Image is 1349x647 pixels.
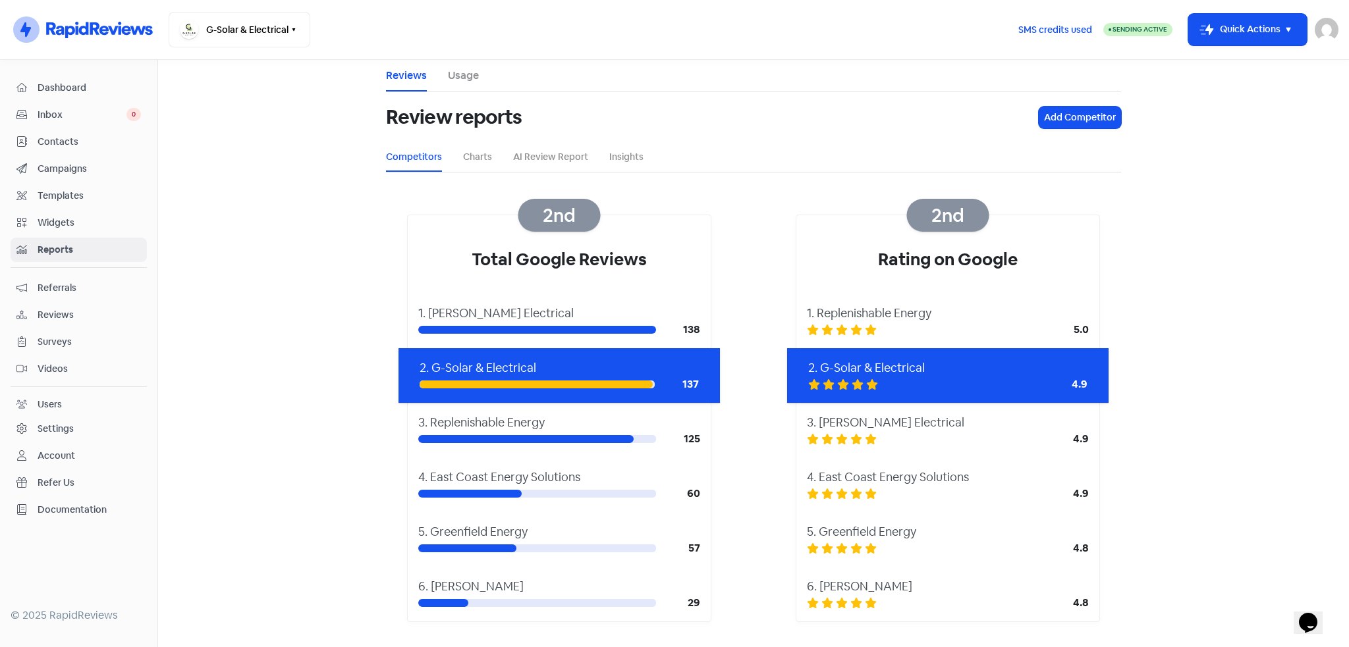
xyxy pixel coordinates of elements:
a: Settings [11,417,147,441]
div: 4. East Coast Energy Solutions [418,468,700,486]
span: Refer Us [38,476,141,490]
div: 4.9 [1036,431,1089,447]
div: Total Google Reviews [408,215,711,294]
div: 1. [PERSON_NAME] Electrical [418,304,700,322]
a: Refer Us [11,471,147,495]
a: Sending Active [1103,22,1172,38]
span: Reports [38,243,141,257]
div: 2nd [907,199,989,232]
a: Dashboard [11,76,147,100]
div: 125 [656,431,700,447]
span: Inbox [38,108,126,122]
div: 2. G-Solar & Electrical [420,359,699,376]
a: Charts [463,150,492,164]
a: Reports [11,238,147,262]
div: © 2025 RapidReviews [11,608,147,623]
div: 5. Greenfield Energy [807,523,1089,540]
iframe: chat widget [1294,594,1336,634]
a: AI Review Report [513,150,588,164]
a: Users [11,392,147,417]
a: Templates [11,184,147,208]
a: Insights [609,150,644,164]
span: Contacts [38,135,141,149]
h1: Review reports [386,96,522,138]
a: Reviews [11,303,147,327]
div: 137 [655,376,699,392]
a: Usage [448,68,479,84]
div: 3. [PERSON_NAME] Electrical [807,413,1089,431]
span: Templates [38,189,141,203]
a: Contacts [11,130,147,154]
a: Competitors [386,150,442,164]
a: Referrals [11,276,147,300]
div: 5. Greenfield Energy [418,523,700,540]
div: 57 [656,540,700,556]
div: 3. Replenishable Energy [418,413,700,431]
div: 2nd [518,199,601,232]
div: Users [38,398,62,411]
div: Settings [38,422,74,436]
span: Surveys [38,335,141,349]
a: Widgets [11,211,147,235]
a: SMS credits used [1007,22,1103,36]
span: Videos [38,362,141,376]
button: G-Solar & Electrical [169,12,310,47]
img: User [1315,18,1338,41]
a: Surveys [11,330,147,354]
div: Rating on Google [796,215,1099,294]
div: Account [38,449,75,463]
span: Widgets [38,216,141,230]
div: 4.9 [1036,486,1089,502]
a: Reviews [386,68,427,84]
div: 1. Replenishable Energy [807,304,1089,322]
a: Inbox 0 [11,103,147,127]
div: 4.9 [1035,376,1087,392]
div: 29 [656,595,700,611]
div: 60 [656,486,700,502]
span: SMS credits used [1018,23,1092,37]
div: 4.8 [1036,540,1089,556]
a: Campaigns [11,157,147,181]
div: 4.8 [1036,595,1089,611]
div: 6. [PERSON_NAME] [807,577,1089,595]
span: Documentation [38,503,141,517]
span: Sending Active [1113,25,1167,34]
span: Referrals [38,281,141,295]
div: 2. G-Solar & Electrical [808,359,1087,376]
span: Dashboard [38,81,141,95]
button: Add Competitor [1039,107,1121,128]
a: Videos [11,357,147,381]
span: Campaigns [38,162,141,176]
span: Reviews [38,308,141,322]
div: 4. East Coast Energy Solutions [807,468,1089,486]
a: Account [11,444,147,468]
div: 138 [656,322,700,338]
div: 6. [PERSON_NAME] [418,577,700,595]
a: Documentation [11,498,147,522]
div: 5.0 [1036,322,1089,338]
button: Quick Actions [1188,14,1307,45]
span: 0 [126,108,141,121]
